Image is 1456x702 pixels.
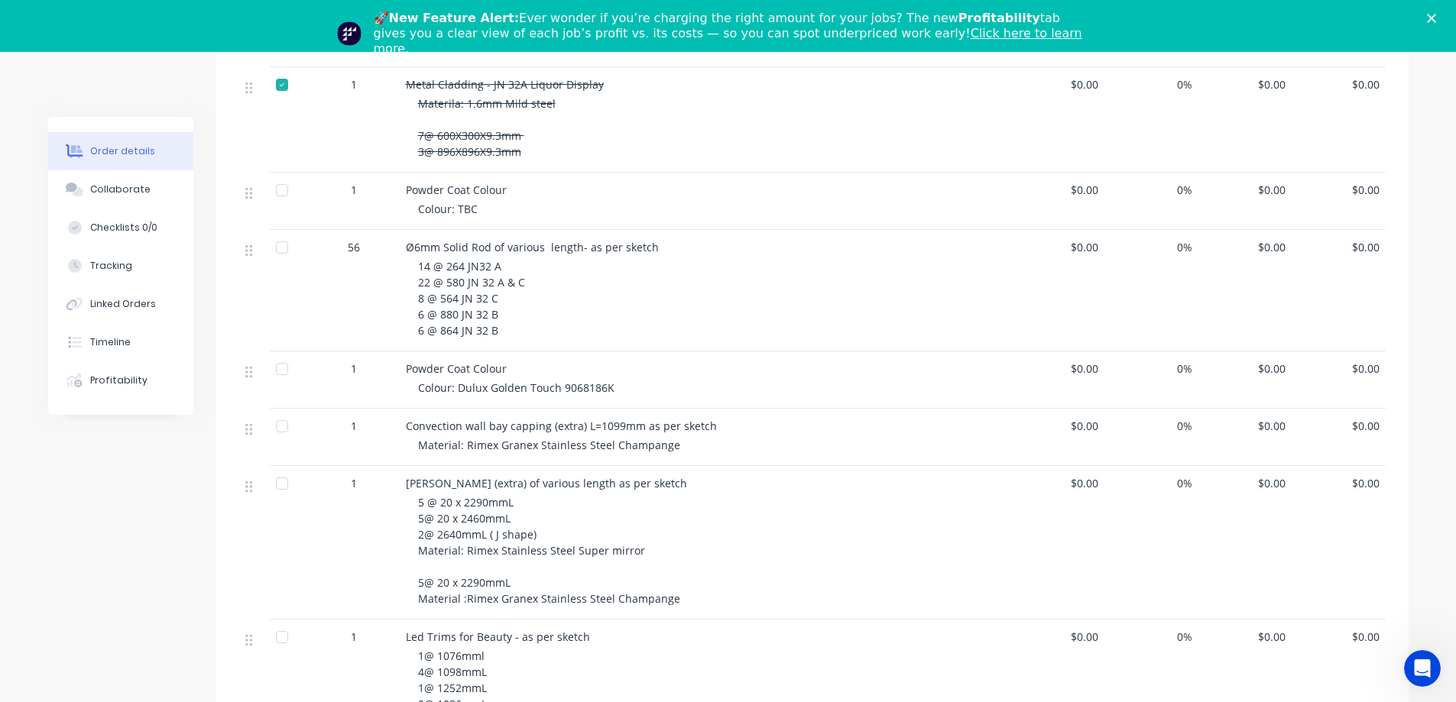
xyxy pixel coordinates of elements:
span: Convection wall bay capping (extra) L=1099mm as per sketch [406,419,717,433]
a: Click here to learn more. [374,26,1082,56]
span: 1 [351,475,357,491]
span: 0% [1111,475,1192,491]
button: Timeline [48,323,193,361]
iframe: Intercom live chat [1404,650,1441,687]
div: Close [1427,14,1442,23]
span: 0% [1111,629,1192,645]
div: Linked Orders [90,297,156,311]
span: 1 [351,361,357,377]
button: Tracking [48,247,193,285]
span: Powder Coat Colour [406,361,507,376]
span: $0.00 [1017,76,1099,92]
span: Colour: Dulux Golden Touch 9068186K [418,380,615,395]
span: $0.00 [1298,76,1380,92]
span: Ø6mm Solid Rod of various length- as per sketch [406,240,659,254]
span: 0% [1111,182,1192,198]
span: $0.00 [1298,629,1380,645]
span: $0.00 [1017,182,1099,198]
span: 1 [351,418,357,434]
span: 14 @ 264 JN32 A 22 @ 580 JN 32 A & C 8 @ 564 JN 32 C 6 @ 880 JN 32 B 6 @ 864 JN 32 B [418,259,525,338]
span: Material: Rimex Granex Stainless Steel Champange [418,438,680,452]
span: $0.00 [1205,361,1286,377]
b: Profitability [958,11,1040,25]
div: 🚀 Ever wonder if you’re charging the right amount for your jobs? The new tab gives you a clear vi... [374,11,1095,57]
span: $0.00 [1298,418,1380,434]
div: Checklists 0/0 [90,221,157,235]
span: $0.00 [1205,629,1286,645]
span: 0% [1111,239,1192,255]
button: Collaborate [48,170,193,209]
span: $0.00 [1205,76,1286,92]
span: 1 [351,76,357,92]
span: $0.00 [1017,475,1099,491]
span: 1 [351,629,357,645]
span: 56 [348,239,360,255]
span: $0.00 [1298,475,1380,491]
div: Tracking [90,259,132,273]
span: [PERSON_NAME] (extra) of various length as per sketch [406,476,687,490]
span: $0.00 [1017,361,1099,377]
button: Order details [48,132,193,170]
span: $0.00 [1205,239,1286,255]
span: Metal Cladding - JN 32A Liquor Display [406,77,604,92]
span: $0.00 [1017,239,1099,255]
div: Order details [90,144,155,158]
span: $0.00 [1205,182,1286,198]
span: 1 [351,182,357,198]
div: Timeline [90,335,131,349]
span: Colour: TBC [418,202,478,216]
span: 0% [1111,76,1192,92]
span: $0.00 [1205,475,1286,491]
span: 0% [1111,418,1192,434]
span: $0.00 [1298,182,1380,198]
div: Collaborate [90,183,151,196]
span: $0.00 [1205,418,1286,434]
span: Powder Coat Colour [406,183,507,197]
span: 0% [1111,361,1192,377]
div: Profitability [90,374,148,387]
button: Linked Orders [48,285,193,323]
span: $0.00 [1298,361,1380,377]
span: Led Trims for Beauty - as per sketch [406,629,590,644]
span: $0.00 [1017,629,1099,645]
button: Checklists 0/0 [48,209,193,247]
span: Materila: 1.6mm Mild steel 7@ 600X300X9.3mm 3@ 896X896X9.3mm [418,96,556,159]
span: $0.00 [1298,239,1380,255]
button: Profitability [48,361,193,400]
img: Profile image for Team [337,21,362,46]
span: $0.00 [1017,418,1099,434]
b: New Feature Alert: [389,11,520,25]
span: 5 @ 20 x 2290mmL 5@ 20 x 2460mmL 2@ 2640mmL ( J shape) Material: Rimex Stainless Steel Super mirr... [418,495,680,606]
